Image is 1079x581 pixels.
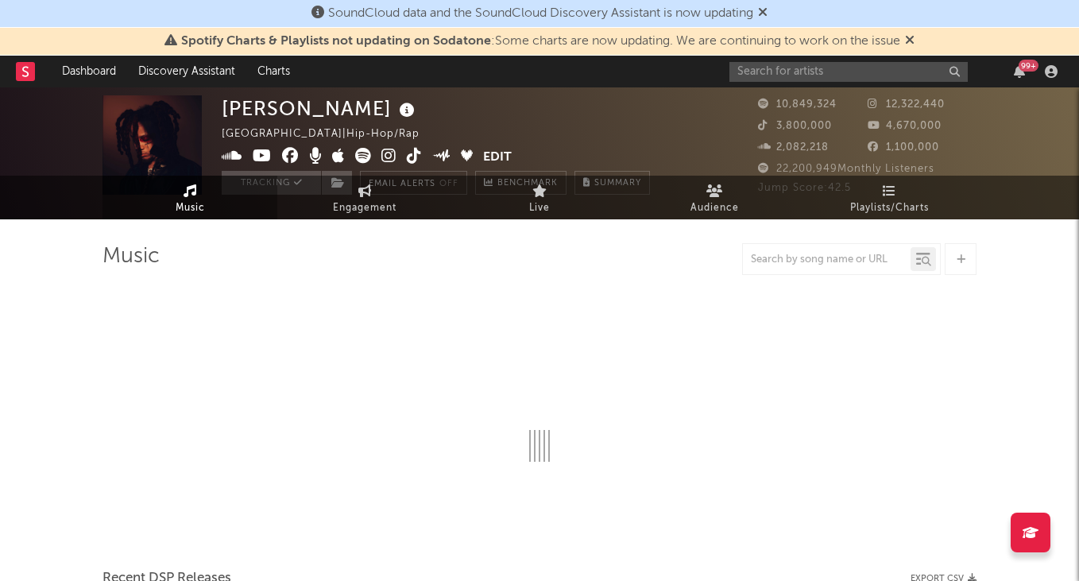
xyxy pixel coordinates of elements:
[181,35,491,48] span: Spotify Charts & Playlists not updating on Sodatone
[328,7,753,20] span: SoundCloud data and the SoundCloud Discovery Assistant is now updating
[690,199,739,218] span: Audience
[246,56,301,87] a: Charts
[483,148,512,168] button: Edit
[868,121,942,131] span: 4,670,000
[850,199,929,218] span: Playlists/Charts
[758,142,829,153] span: 2,082,218
[802,176,977,219] a: Playlists/Charts
[574,171,650,195] button: Summary
[102,176,277,219] a: Music
[729,62,968,82] input: Search for artists
[758,99,837,110] span: 10,849,324
[905,35,915,48] span: Dismiss
[758,121,832,131] span: 3,800,000
[758,164,934,174] span: 22,200,949 Monthly Listeners
[127,56,246,87] a: Discovery Assistant
[181,35,900,48] span: : Some charts are now updating. We are continuing to work on the issue
[1019,60,1038,72] div: 99 +
[222,95,419,122] div: [PERSON_NAME]
[1014,65,1025,78] button: 99+
[627,176,802,219] a: Audience
[51,56,127,87] a: Dashboard
[743,254,911,266] input: Search by song name or URL
[868,99,945,110] span: 12,322,440
[333,199,396,218] span: Engagement
[360,171,467,195] button: Email AlertsOff
[222,171,321,195] button: Tracking
[176,199,205,218] span: Music
[868,142,939,153] span: 1,100,000
[277,176,452,219] a: Engagement
[758,7,768,20] span: Dismiss
[452,176,627,219] a: Live
[222,125,438,144] div: [GEOGRAPHIC_DATA] | Hip-Hop/Rap
[529,199,550,218] span: Live
[475,171,567,195] a: Benchmark
[497,174,558,193] span: Benchmark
